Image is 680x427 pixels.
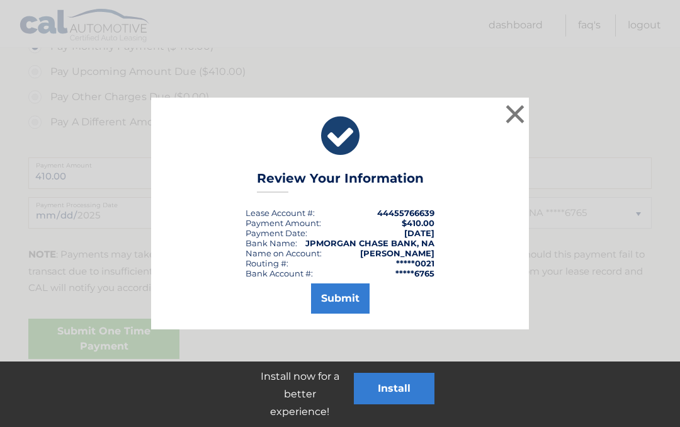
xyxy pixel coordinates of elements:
[246,228,305,238] span: Payment Date
[246,208,315,218] div: Lease Account #:
[246,248,322,258] div: Name on Account:
[377,208,434,218] strong: 44455766639
[246,268,313,278] div: Bank Account #:
[246,238,297,248] div: Bank Name:
[257,171,424,193] h3: Review Your Information
[246,368,354,421] p: Install now for a better experience!
[246,218,321,228] div: Payment Amount:
[404,228,434,238] span: [DATE]
[502,101,528,127] button: ×
[360,248,434,258] strong: [PERSON_NAME]
[246,258,288,268] div: Routing #:
[311,283,370,314] button: Submit
[305,238,434,248] strong: JPMORGAN CHASE BANK, NA
[246,228,307,238] div: :
[354,373,434,404] button: Install
[402,218,434,228] span: $410.00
